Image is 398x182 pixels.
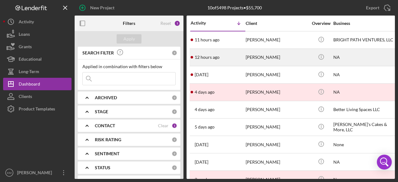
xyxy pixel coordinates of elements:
div: BRIGHT PATH VENTURES, LLC [333,32,396,48]
time: 2025-08-25 11:18 [195,37,220,42]
div: Activity [19,16,34,30]
b: CONTACT [95,123,115,128]
div: Overview [309,21,333,26]
div: Export [366,2,379,14]
div: 10 of 5498 Projects • $55,700 [207,5,262,10]
time: 2025-08-19 21:50 [195,142,208,147]
time: 2025-08-21 14:43 [195,90,215,95]
div: Applied in combination with filters below [82,64,176,69]
div: [PERSON_NAME] [246,67,308,83]
div: [PERSON_NAME] [246,101,308,118]
div: None [333,136,396,153]
button: Clients [3,90,72,103]
div: 0 [172,137,177,142]
time: 2025-08-21 14:16 [195,107,215,112]
div: Product Templates [19,103,55,117]
div: 0 [172,50,177,56]
div: [PERSON_NAME] [246,49,308,66]
div: Clients [19,90,32,104]
div: [PERSON_NAME] [246,84,308,100]
div: NA [333,154,396,170]
div: 1 [174,20,180,26]
div: NA [333,67,396,83]
time: 2025-08-23 22:49 [195,72,208,77]
div: Reset [160,21,171,26]
div: Educational [19,53,42,67]
b: SENTIMENT [95,151,119,156]
button: New Project [75,2,121,14]
div: Clear [158,123,169,128]
text: KM [7,171,12,175]
b: ARCHIVED [95,95,117,100]
div: [PERSON_NAME]'s Cakes & More, LLC [333,119,396,135]
div: 0 [172,95,177,100]
button: Activity [3,16,72,28]
b: Filters [123,21,135,26]
div: Business [333,21,396,26]
button: Apply [117,34,141,44]
button: Export [360,2,395,14]
div: 0 [172,165,177,170]
div: Grants [19,40,32,54]
div: Open Intercom Messenger [377,155,392,170]
div: Long-Term [19,65,39,79]
div: Loans [19,28,30,42]
time: 2025-08-25 11:03 [195,55,220,60]
div: 1 [172,123,177,128]
div: [PERSON_NAME] [246,119,308,135]
div: Better Living Spaces LLC [333,101,396,118]
div: [PERSON_NAME] [246,32,308,48]
button: Grants [3,40,72,53]
div: [PERSON_NAME] [16,166,56,180]
b: RISK RATING [95,137,121,142]
time: 2025-08-20 21:54 [195,124,215,129]
button: Long-Term [3,65,72,78]
button: Educational [3,53,72,65]
button: Dashboard [3,78,72,90]
time: 2025-08-18 17:20 [195,160,208,165]
time: 2025-08-01 21:16 [195,177,218,182]
b: SEARCH FILTER [82,50,114,55]
button: Loans [3,28,72,40]
b: STAGE [95,109,108,114]
div: NA [333,49,396,66]
button: Product Templates [3,103,72,115]
div: [PERSON_NAME] [246,136,308,153]
div: Client [246,21,308,26]
div: New Project [90,2,114,14]
div: 0 [172,109,177,114]
div: Apply [123,34,135,44]
div: [PERSON_NAME] [246,154,308,170]
div: Activity [191,21,218,26]
button: KM[PERSON_NAME] [3,166,72,179]
b: STATUS [95,165,110,170]
div: 0 [172,151,177,156]
div: Dashboard [19,78,40,92]
div: NA [333,84,396,100]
